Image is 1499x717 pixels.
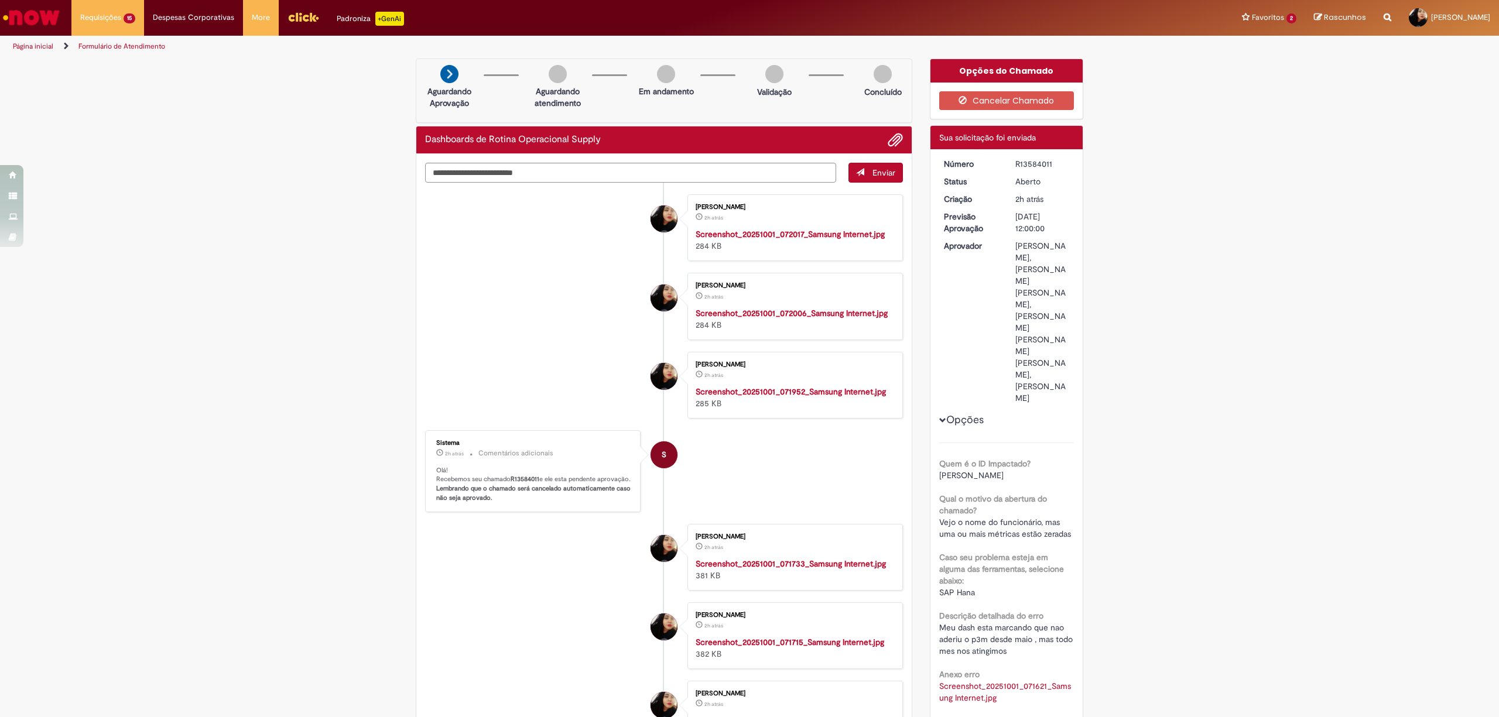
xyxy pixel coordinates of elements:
img: img-circle-grey.png [874,65,892,83]
span: [PERSON_NAME] [1431,12,1490,22]
b: Caso seu problema esteja em alguma das ferramentas, selecione abaixo: [939,552,1064,586]
span: Despesas Corporativas [153,12,234,23]
a: Formulário de Atendimento [78,42,165,51]
span: 2h atrás [704,544,723,551]
span: Vejo o nome do funcionário, mas uma ou mais métricas estão zeradas [939,517,1071,539]
div: R13584011 [1015,158,1070,170]
span: 2h atrás [704,701,723,708]
div: 381 KB [696,558,891,581]
p: +GenAi [375,12,404,26]
dt: Status [935,176,1007,187]
a: Screenshot_20251001_071952_Samsung Internet.jpg [696,386,886,397]
dt: Criação [935,193,1007,205]
span: Enviar [872,167,895,178]
div: Tamires Maria Silva Da Costa [651,205,677,232]
div: Tamires Maria Silva Da Costa [651,613,677,640]
h2: Dashboards de Rotina Operacional Supply Histórico de tíquete [425,135,601,145]
p: Validação [757,86,792,98]
span: 2h atrás [445,450,464,457]
b: Anexo erro [939,669,980,680]
p: Aguardando atendimento [529,85,586,109]
p: Concluído [864,86,902,98]
span: Rascunhos [1324,12,1366,23]
div: [PERSON_NAME] [696,690,891,697]
a: Página inicial [13,42,53,51]
span: [PERSON_NAME] [939,470,1004,481]
div: Aberto [1015,176,1070,187]
ul: Trilhas de página [9,36,991,57]
img: ServiceNow [1,6,61,29]
div: 285 KB [696,386,891,409]
time: 01/10/2025 07:18:35 [704,544,723,551]
button: Enviar [848,163,903,183]
button: Adicionar anexos [888,132,903,147]
span: 15 [124,13,135,23]
div: [PERSON_NAME] [696,361,891,368]
b: Lembrando que o chamado será cancelado automaticamente caso não seja aprovado. [436,484,632,502]
time: 01/10/2025 07:18:19 [704,701,723,708]
div: 01/10/2025 07:18:43 [1015,193,1070,205]
a: Screenshot_20251001_071733_Samsung Internet.jpg [696,558,886,569]
time: 01/10/2025 07:18:57 [445,450,464,457]
a: Rascunhos [1314,12,1366,23]
img: img-circle-grey.png [657,65,675,83]
div: [PERSON_NAME] [696,533,891,540]
div: System [651,441,677,468]
span: 2h atrás [704,622,723,629]
a: Screenshot_20251001_072006_Samsung Internet.jpg [696,308,888,318]
div: [PERSON_NAME] [696,612,891,619]
span: Favoritos [1252,12,1284,23]
span: 2 [1286,13,1296,23]
a: Screenshot_20251001_072017_Samsung Internet.jpg [696,229,885,239]
time: 01/10/2025 07:18:43 [1015,194,1043,204]
time: 01/10/2025 07:20:58 [704,214,723,221]
div: [PERSON_NAME], [PERSON_NAME] [PERSON_NAME], [PERSON_NAME] [PERSON_NAME] [PERSON_NAME], [PERSON_NAME] [1015,240,1070,404]
img: arrow-next.png [440,65,458,83]
span: 2h atrás [704,293,723,300]
div: 382 KB [696,636,891,660]
button: Cancelar Chamado [939,91,1074,110]
time: 01/10/2025 07:20:54 [704,372,723,379]
a: Screenshot_20251001_071715_Samsung Internet.jpg [696,637,884,647]
div: [PERSON_NAME] [696,282,891,289]
div: [PERSON_NAME] [696,204,891,211]
dt: Previsão Aprovação [935,211,1007,234]
a: Download de Screenshot_20251001_071621_Samsung Internet.jpg [939,681,1071,703]
time: 01/10/2025 07:20:55 [704,293,723,300]
div: Tamires Maria Silva Da Costa [651,284,677,311]
dt: Aprovador [935,240,1007,252]
img: img-circle-grey.png [549,65,567,83]
span: More [252,12,270,23]
p: Em andamento [639,85,694,97]
span: 2h atrás [704,214,723,221]
b: R13584011 [511,475,539,483]
span: Sua solicitação foi enviada [939,132,1036,143]
dt: Número [935,158,1007,170]
div: Sistema [436,440,631,447]
textarea: Digite sua mensagem aqui... [425,163,836,183]
img: img-circle-grey.png [765,65,783,83]
div: Padroniza [337,12,404,26]
div: 284 KB [696,307,891,331]
b: Qual o motivo da abertura do chamado? [939,493,1047,516]
span: 2h atrás [1015,194,1043,204]
span: Meu dash esta marcando que nao aderiu o p3m desde maio , mas todo mes nos atingimos [939,622,1075,656]
span: Requisições [80,12,121,23]
time: 01/10/2025 07:18:30 [704,622,723,629]
span: 2h atrás [704,372,723,379]
span: SAP Hana [939,587,975,598]
small: Comentários adicionais [478,448,553,458]
div: 284 KB [696,228,891,252]
img: click_logo_yellow_360x200.png [288,8,319,26]
p: Olá! Recebemos seu chamado e ele esta pendente aprovação. [436,466,631,503]
div: Tamires Maria Silva Da Costa [651,535,677,562]
b: Quem é o ID Impactado? [939,458,1031,469]
div: [DATE] 12:00:00 [1015,211,1070,234]
div: Tamires Maria Silva Da Costa [651,363,677,390]
b: Descrição detalhada do erro [939,610,1043,621]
